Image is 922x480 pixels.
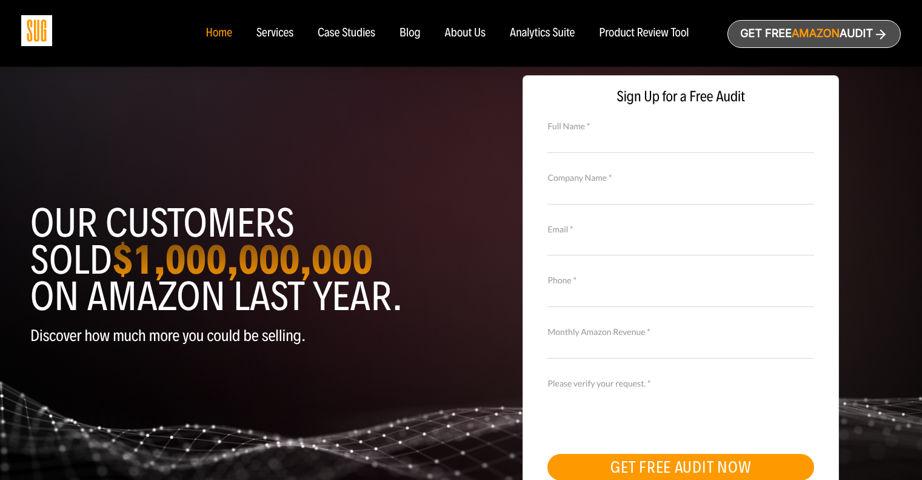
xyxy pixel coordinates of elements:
a: Product Review Tool [599,27,689,40]
input: Monthly Amazon Revenue * [547,337,814,359]
span: Amazon [792,27,840,40]
a: Services [256,27,293,40]
a: Blog [399,27,421,40]
input: Email * [547,234,814,255]
p: Discover how much more you could be selling. [30,327,452,345]
a: Get freeAmazonAudit [727,20,901,48]
a: Analytics Suite [510,27,575,40]
a: Home [205,27,232,40]
strong: $1,000,000,000 [112,235,373,285]
input: Company Name * [547,183,814,204]
span: Sign Up for a Free Audit [535,88,826,106]
input: Contact Number * [547,286,814,307]
label: Full Name * [547,120,814,133]
a: About Us [445,27,486,40]
img: Sug [21,15,52,46]
label: Company Name * [547,171,814,184]
label: Monthly Amazon Revenue * [547,325,814,339]
h1: Our customers sold on Amazon last year. [30,205,452,315]
label: Phone * [547,274,814,287]
a: Case Studies [318,27,375,40]
label: Email * [547,223,814,236]
input: Full Name * [547,131,814,152]
iframe: reCAPTCHA [547,388,732,436]
label: Please verify your request. * [547,377,814,390]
